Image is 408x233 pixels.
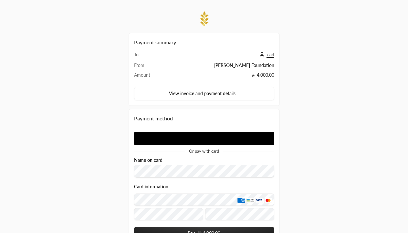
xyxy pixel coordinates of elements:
input: Credit Card [134,194,274,206]
td: From [134,62,164,72]
img: Visa [255,197,263,203]
td: [PERSON_NAME] Foundation [163,62,274,72]
img: Company Logo [198,10,211,28]
td: 4,000.00 [163,72,274,82]
td: Amount [134,72,164,82]
img: AMEX [237,197,245,203]
td: To [134,51,164,62]
div: Card information [134,184,274,223]
span: ziad [267,52,274,58]
span: Or pay with card [189,149,219,153]
input: Expiry date [134,208,203,220]
h2: Payment summary [134,39,274,46]
a: ziad [257,52,274,57]
img: MasterCard [264,197,272,203]
label: Name on card [134,158,162,163]
input: CVC [205,208,274,220]
legend: Card information [134,184,168,189]
button: View invoice and payment details [134,87,274,100]
div: Payment method [134,115,274,122]
div: Name on card [134,158,274,178]
img: MADA [246,197,254,203]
